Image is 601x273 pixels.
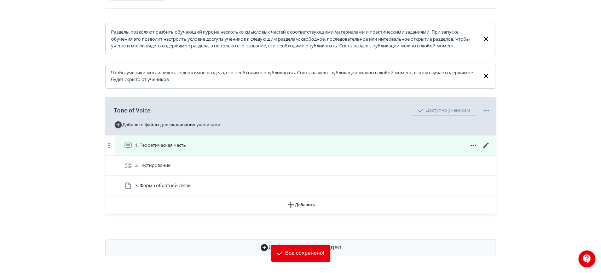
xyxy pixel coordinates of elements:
span: Tone of Voice [114,106,150,115]
span: 2. Тестирование [135,162,171,169]
button: Добавить [105,196,496,214]
div: Разделы позволяют разбить обучающий курс на несколько смысловых частей с соответствующими материа... [111,29,476,50]
span: 1. Теоретическая часть [135,142,186,149]
div: Доступно ученикам [412,105,476,116]
div: 3. Форма обратной связи [105,176,496,196]
button: Добавить новый раздел [105,239,496,256]
div: Чтобы ученики могли видеть содержимое раздела, его необходимо опубликовать. Снять раздел с публик... [111,69,476,83]
span: 3. Форма обратной связи [135,182,191,189]
div: 1. Теоретическая часть [105,135,496,156]
div: 2. Тестирование [105,156,496,176]
div: Все сохранено! [285,250,324,257]
button: Добавить файлы для скачивания учениками [114,119,220,130]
